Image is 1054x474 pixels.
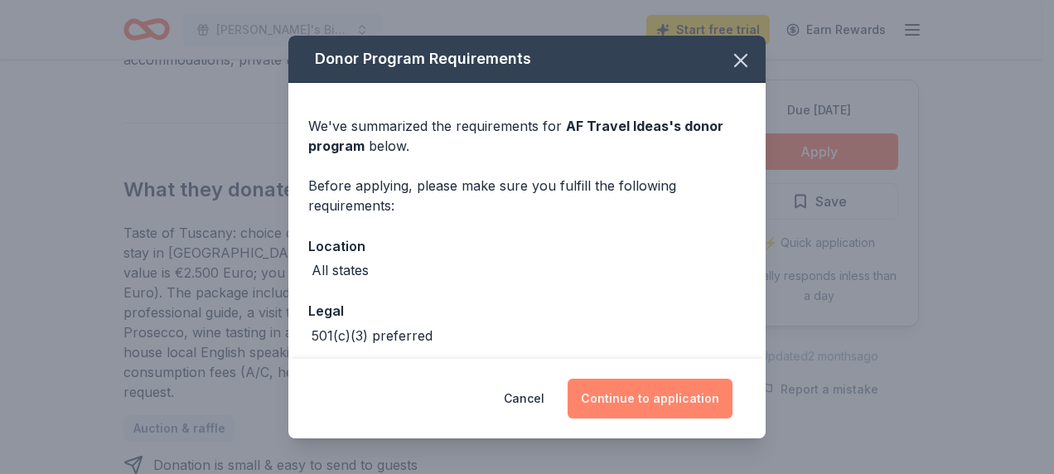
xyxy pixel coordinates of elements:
[504,379,544,418] button: Cancel
[308,116,746,156] div: We've summarized the requirements for below.
[312,326,433,346] div: 501(c)(3) preferred
[568,379,732,418] button: Continue to application
[308,235,746,257] div: Location
[308,176,746,215] div: Before applying, please make sure you fulfill the following requirements:
[312,260,369,280] div: All states
[288,36,766,83] div: Donor Program Requirements
[308,300,746,322] div: Legal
